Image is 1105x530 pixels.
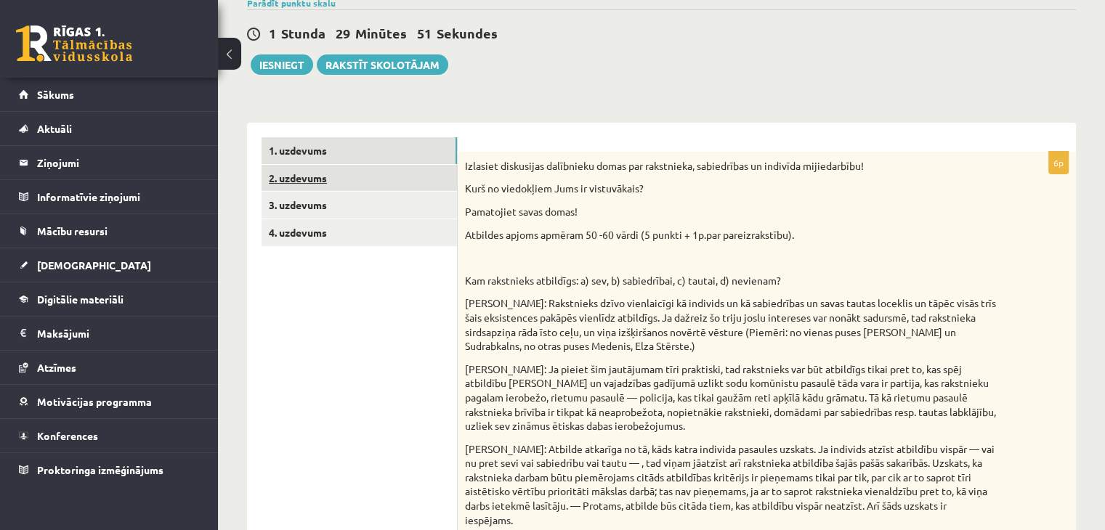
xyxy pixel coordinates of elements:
[19,419,200,452] a: Konferences
[465,205,996,219] p: Pamatojiet savas domas!
[19,112,200,145] a: Aktuāli
[19,78,200,111] a: Sākums
[417,25,432,41] span: 51
[19,180,200,213] a: Informatīvie ziņojumi
[37,429,98,442] span: Konferences
[16,25,132,62] a: Rīgas 1. Tālmācības vidusskola
[19,453,200,486] a: Proktoringa izmēģinājums
[37,361,76,374] span: Atzīmes
[37,88,74,101] span: Sākums
[19,214,200,248] a: Mācību resursi
[1048,151,1069,174] p: 6p
[37,180,200,213] legend: Informatīvie ziņojumi
[19,282,200,316] a: Digitālie materiāli
[269,25,276,41] span: 1
[37,258,151,272] span: [DEMOGRAPHIC_DATA]
[465,228,996,242] p: Atbildes apjoms apmēram 50 -60 vārdi (5 punkti + 1p.par pareizrakstību).
[262,219,457,246] a: 4. uzdevums
[37,224,108,237] span: Mācību resursi
[251,54,313,75] button: Iesniegt
[37,146,200,179] legend: Ziņojumi
[262,165,457,192] a: 2. uzdevums
[37,463,163,476] span: Proktoringa izmēģinājums
[37,122,72,135] span: Aktuāli
[465,182,996,196] p: Kurš no viedokļiem Jums ir vistuvākais?
[465,274,996,288] p: Kam rakstnieks atbildīgs: a) sev, b) sabiedrībai, c) tautai, d) nevienam?
[37,293,124,306] span: Digitālie materiāli
[15,15,588,30] body: Визуальный текстовый редактор, wiswyg-editor-user-answer-47433859430920
[336,25,350,41] span: 29
[37,317,200,350] legend: Maksājumi
[19,248,200,282] a: [DEMOGRAPHIC_DATA]
[19,146,200,179] a: Ziņojumi
[465,159,996,174] p: Izlasiet diskusijas dalībnieku domas par rakstnieka, sabiedrības un indivīda mijiedarbību!
[19,351,200,384] a: Atzīmes
[465,442,996,528] p: [PERSON_NAME]: Atbilde atkarīga no tā, kāds katra individa pasaules uzskats. Ja individs atzīst a...
[355,25,407,41] span: Minūtes
[465,296,996,353] p: [PERSON_NAME]: Rakstnieks dzīvo vienlaicīgi kā individs un kā sabiedrības un savas tautas locekli...
[317,54,448,75] a: Rakstīt skolotājam
[465,362,996,433] p: [PERSON_NAME]: Ja pieiet šim jautājumam tīri praktiski, tad rakstnieks var būt atbildīgs tikai pr...
[262,192,457,219] a: 3. uzdevums
[262,137,457,164] a: 1. uzdevums
[437,25,498,41] span: Sekundes
[37,395,152,408] span: Motivācijas programma
[281,25,325,41] span: Stunda
[19,317,200,350] a: Maksājumi
[19,385,200,418] a: Motivācijas programma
